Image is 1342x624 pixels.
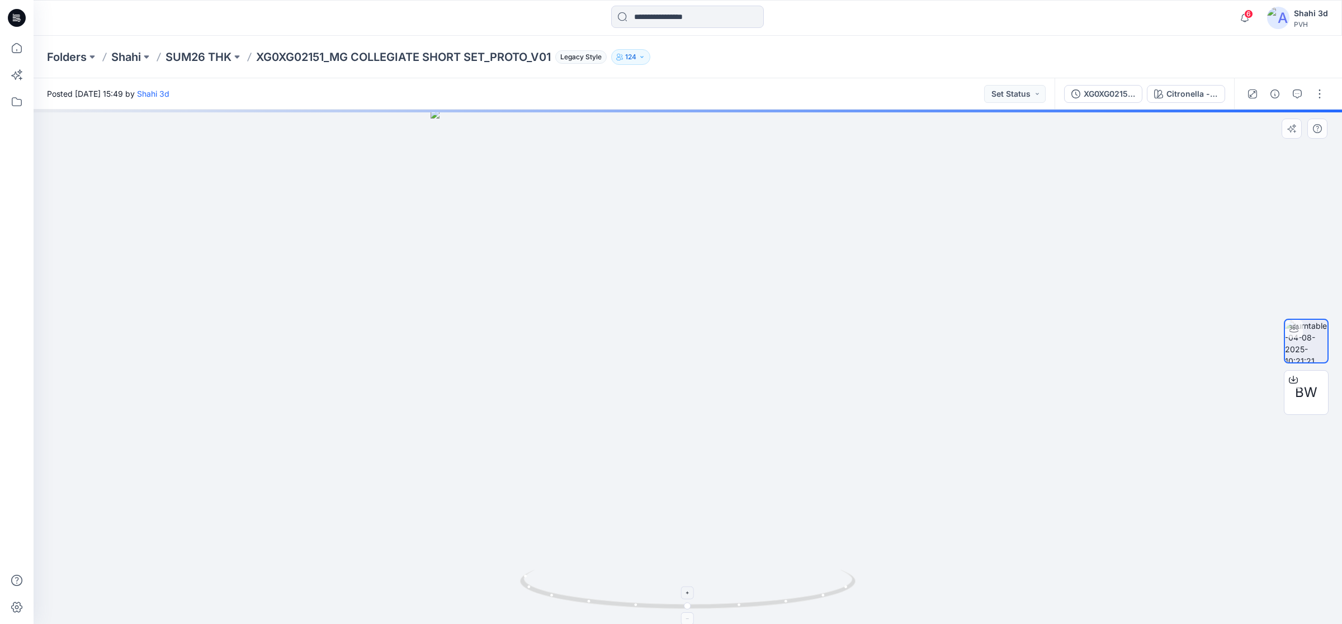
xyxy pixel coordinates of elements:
p: 124 [625,51,636,63]
button: Citronella - ZF0 [1147,85,1225,103]
span: Posted [DATE] 15:49 by [47,88,169,100]
div: PVH [1294,20,1328,29]
img: avatar [1267,7,1289,29]
a: Folders [47,49,87,65]
button: Legacy Style [551,49,607,65]
span: Legacy Style [555,50,607,64]
img: turntable-04-08-2025-10:21:21 [1285,320,1327,362]
div: Citronella - ZF0 [1166,88,1218,100]
button: XG0XG02151_MG COLLEGIATE SHORT SET_PROTO_V01 [1064,85,1142,103]
button: Details [1266,85,1284,103]
span: BW [1295,382,1317,403]
span: 6 [1244,10,1253,18]
div: XG0XG02151_MG COLLEGIATE SHORT SET_PROTO_V01 [1084,88,1135,100]
p: XG0XG02151_MG COLLEGIATE SHORT SET_PROTO_V01 [256,49,551,65]
a: SUM26 THK [166,49,231,65]
a: Shahi 3d [137,89,169,98]
a: Shahi [111,49,141,65]
button: 124 [611,49,650,65]
div: Shahi 3d [1294,7,1328,20]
